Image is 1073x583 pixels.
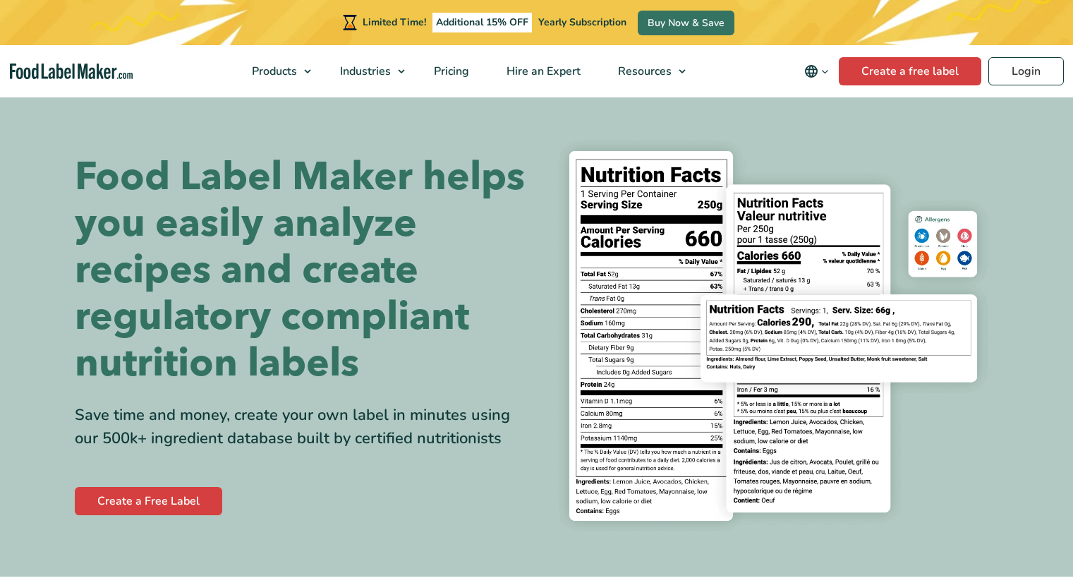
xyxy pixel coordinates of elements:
[614,64,673,79] span: Resources
[638,11,734,35] a: Buy Now & Save
[416,45,485,97] a: Pricing
[502,64,582,79] span: Hire an Expert
[248,64,298,79] span: Products
[430,64,471,79] span: Pricing
[488,45,596,97] a: Hire an Expert
[794,57,839,85] button: Change language
[839,57,981,85] a: Create a free label
[322,45,412,97] a: Industries
[10,64,133,80] a: Food Label Maker homepage
[75,487,222,515] a: Create a Free Label
[432,13,532,32] span: Additional 15% OFF
[75,154,526,387] h1: Food Label Maker helps you easily analyze recipes and create regulatory compliant nutrition labels
[75,404,526,450] div: Save time and money, create your own label in minutes using our 500k+ ingredient database built b...
[988,57,1064,85] a: Login
[538,16,626,29] span: Yearly Subscription
[600,45,693,97] a: Resources
[363,16,426,29] span: Limited Time!
[234,45,318,97] a: Products
[336,64,392,79] span: Industries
